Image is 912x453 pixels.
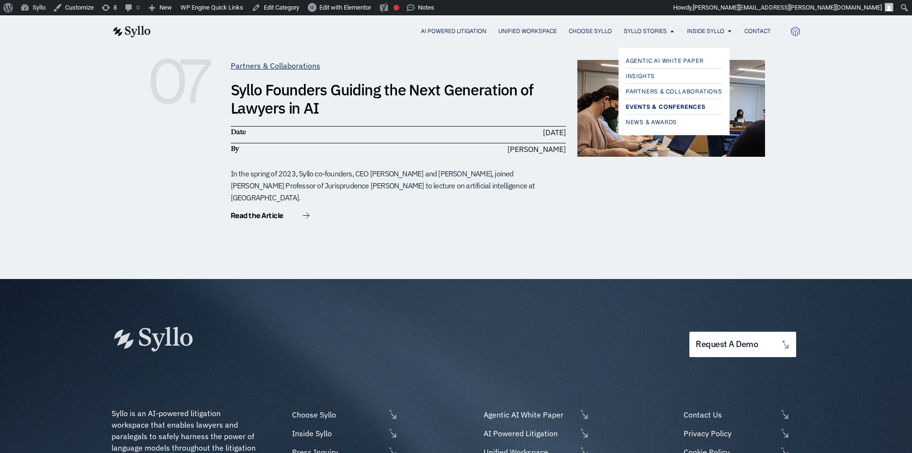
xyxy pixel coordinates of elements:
[626,86,722,97] a: Partners & Collaborations
[687,27,724,35] a: Inside Syllo
[481,409,589,420] a: Agentic AI White Paper
[626,101,706,113] span: Events & Conferences
[290,428,398,439] a: Inside Syllo
[624,27,667,35] a: Syllo Stories
[681,409,800,420] a: Contact Us
[689,332,796,357] a: request a demo
[481,428,577,439] span: AI Powered Litigation
[481,428,589,439] a: AI Powered Litigation
[626,116,722,128] a: News & Awards
[507,143,566,155] span: [PERSON_NAME]
[290,409,385,420] span: Choose Syllo
[498,27,557,35] a: Unified Workspace
[626,55,722,67] a: Agentic AI White Paper
[394,5,399,11] div: Focus keyphrase not set
[319,4,371,11] span: Edit with Elementor
[481,409,577,420] span: Agentic AI White Paper
[569,27,612,35] a: Choose Syllo
[696,340,758,349] span: request a demo
[421,27,486,35] a: AI Powered Litigation
[626,55,704,67] span: Agentic AI White Paper
[681,428,777,439] span: Privacy Policy
[170,27,771,36] div: Menu Toggle
[626,70,722,82] a: Insights
[626,116,677,128] span: News & Awards
[231,212,283,219] span: Read the Article
[231,168,566,203] div: In the spring of 2023, Syllo co-founders, CEO [PERSON_NAME] and [PERSON_NAME], joined [PERSON_NAM...
[290,409,398,420] a: Choose Syllo
[112,26,151,37] img: syllo
[744,27,771,35] a: Contact
[626,70,655,82] span: Insights
[231,212,310,221] a: Read the Article
[290,428,385,439] span: Inside Syllo
[626,101,722,113] a: Events & Conferences
[170,27,771,36] nav: Menu
[681,428,800,439] a: Privacy Policy
[693,4,882,11] span: [PERSON_NAME][EMAIL_ADDRESS][PERSON_NAME][DOMAIN_NAME]
[681,409,777,420] span: Contact Us
[231,143,394,154] h6: By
